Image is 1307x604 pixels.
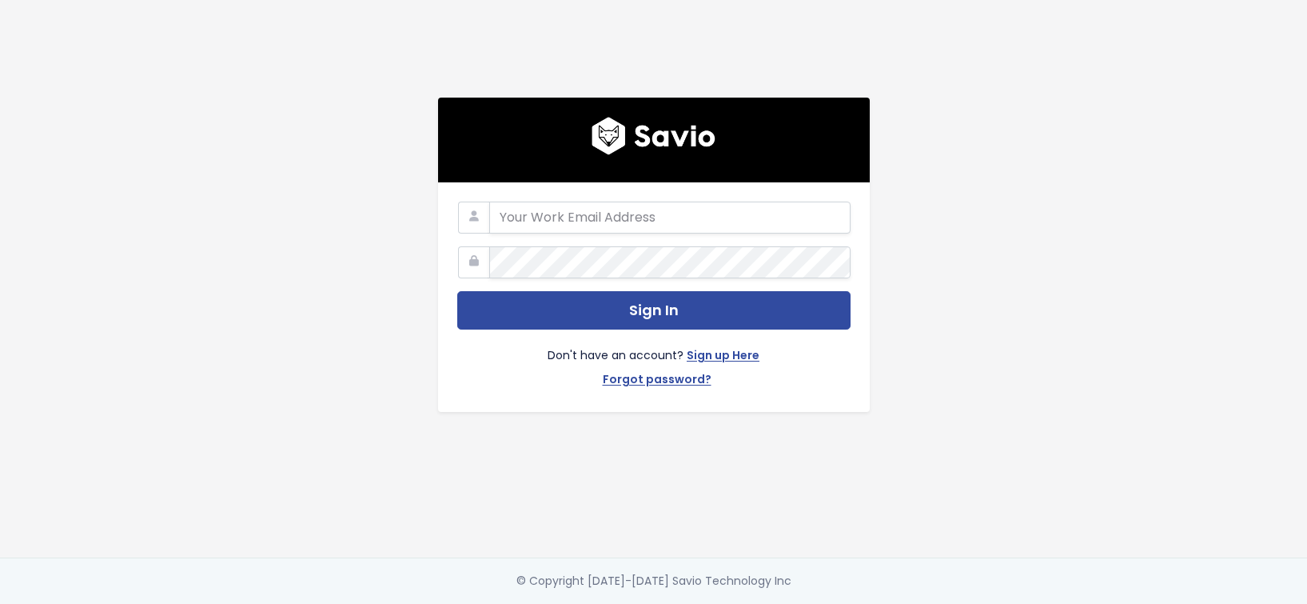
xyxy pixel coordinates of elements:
a: Sign up Here [687,346,759,369]
button: Sign In [457,291,851,330]
div: Don't have an account? [457,330,851,392]
a: Forgot password? [603,370,711,393]
input: Your Work Email Address [489,202,851,234]
div: © Copyright [DATE]-[DATE] Savio Technology Inc [516,571,791,591]
img: logo600x187.a314fd40982d.png [592,117,715,155]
